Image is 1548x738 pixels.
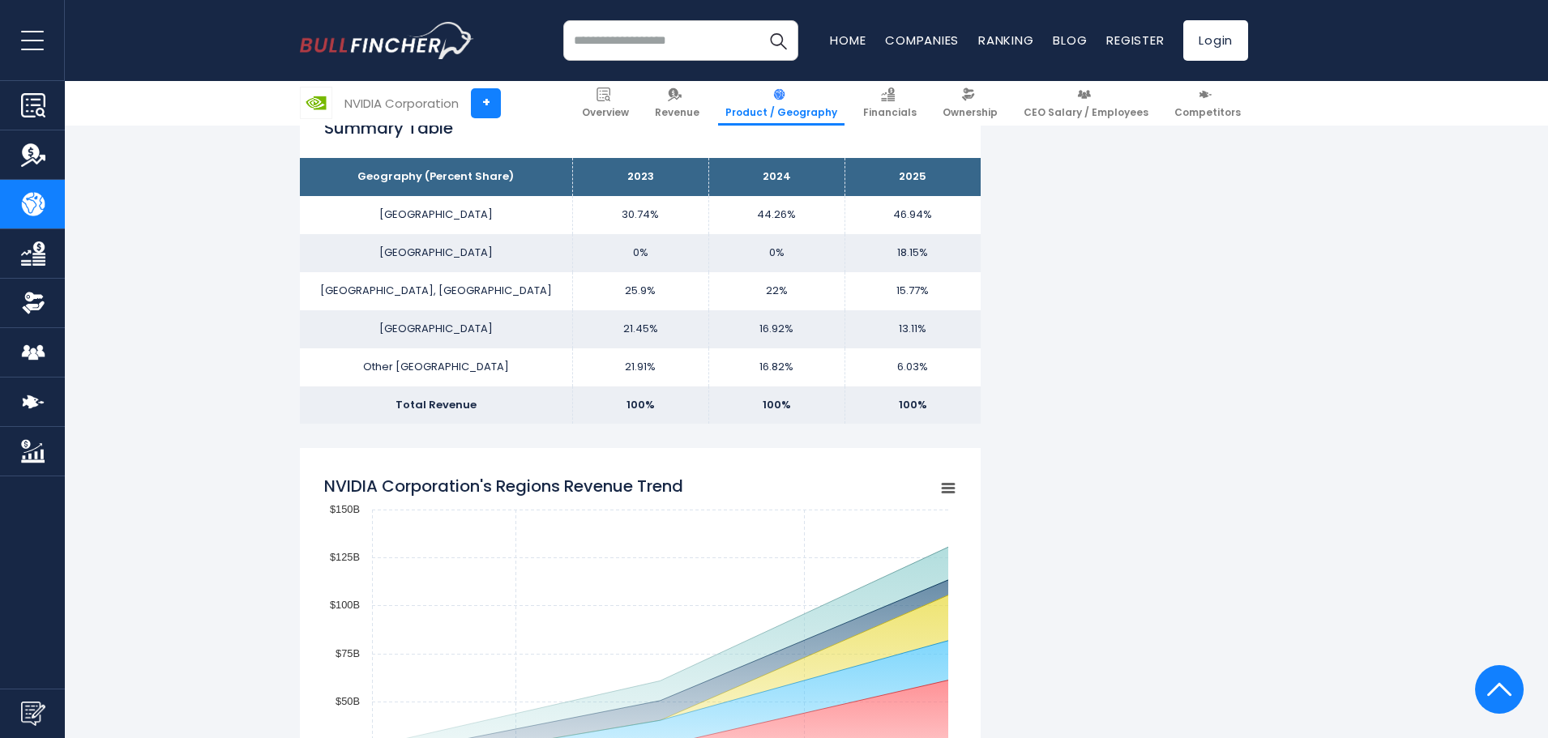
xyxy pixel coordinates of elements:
[572,348,708,386] td: 21.91%
[300,196,572,234] td: [GEOGRAPHIC_DATA]
[708,310,845,348] td: 16.92%
[582,106,629,119] span: Overview
[845,234,981,272] td: 18.15%
[655,106,699,119] span: Revenue
[21,291,45,315] img: Ownership
[845,310,981,348] td: 13.11%
[336,695,360,707] text: $50B
[1167,81,1248,126] a: Competitors
[1016,81,1156,126] a: CEO Salary / Employees
[830,32,866,49] a: Home
[300,22,474,59] a: Go to homepage
[572,272,708,310] td: 25.9%
[324,475,683,497] tspan: NVIDIA Corporation's Regions Revenue Trend
[856,81,924,126] a: Financials
[1053,32,1087,49] a: Blog
[572,158,708,196] th: 2023
[943,106,998,119] span: Ownership
[336,647,360,659] text: $75B
[1106,32,1164,49] a: Register
[708,158,845,196] th: 2024
[300,158,572,196] th: Geography (Percent Share)
[330,503,360,515] text: $150B
[572,386,708,424] td: 100%
[718,81,845,126] a: Product / Geography
[300,22,474,59] img: bullfincher logo
[648,81,707,126] a: Revenue
[845,196,981,234] td: 46.94%
[300,234,572,272] td: [GEOGRAPHIC_DATA]
[863,106,917,119] span: Financials
[708,386,845,424] td: 100%
[758,20,798,61] button: Search
[845,272,981,310] td: 15.77%
[708,272,845,310] td: 22%
[330,599,360,611] text: $100B
[1183,20,1248,61] a: Login
[330,551,360,563] text: $125B
[301,87,331,118] img: NVDA logo
[575,81,636,126] a: Overview
[300,310,572,348] td: [GEOGRAPHIC_DATA]
[708,196,845,234] td: 44.26%
[1024,106,1148,119] span: CEO Salary / Employees
[300,348,572,386] td: Other [GEOGRAPHIC_DATA]
[300,272,572,310] td: [GEOGRAPHIC_DATA], [GEOGRAPHIC_DATA]
[572,234,708,272] td: 0%
[725,106,837,119] span: Product / Geography
[708,234,845,272] td: 0%
[471,88,501,118] a: +
[324,116,956,140] h2: Summary Table
[1174,106,1241,119] span: Competitors
[845,386,981,424] td: 100%
[885,32,959,49] a: Companies
[708,348,845,386] td: 16.82%
[845,348,981,386] td: 6.03%
[572,310,708,348] td: 21.45%
[344,94,459,113] div: NVIDIA Corporation
[935,81,1005,126] a: Ownership
[978,32,1033,49] a: Ranking
[845,158,981,196] th: 2025
[300,386,572,424] td: Total Revenue
[572,196,708,234] td: 30.74%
